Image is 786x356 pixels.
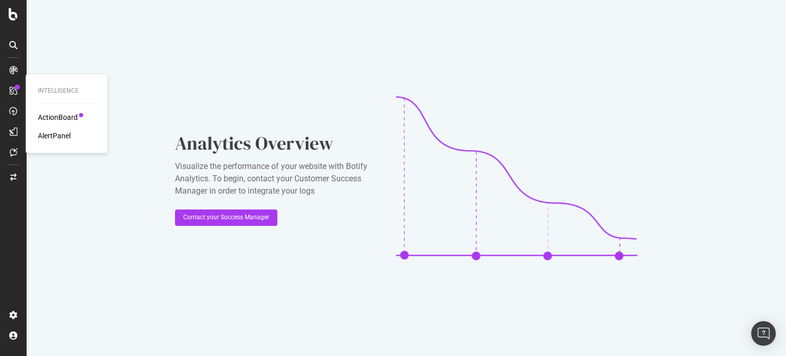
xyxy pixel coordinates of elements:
[175,131,380,156] div: Analytics Overview
[38,112,78,122] a: ActionBoard
[396,96,638,260] img: CaL_T18e.png
[175,210,277,226] button: Contact your Success Manager
[751,321,776,346] div: Open Intercom Messenger
[38,131,71,141] a: AlertPanel
[175,160,380,197] div: Visualize the performance of your website with Botify Analytics. To begin, contact your Customer ...
[38,87,95,95] div: Intelligence
[183,213,269,222] div: Contact your Success Manager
